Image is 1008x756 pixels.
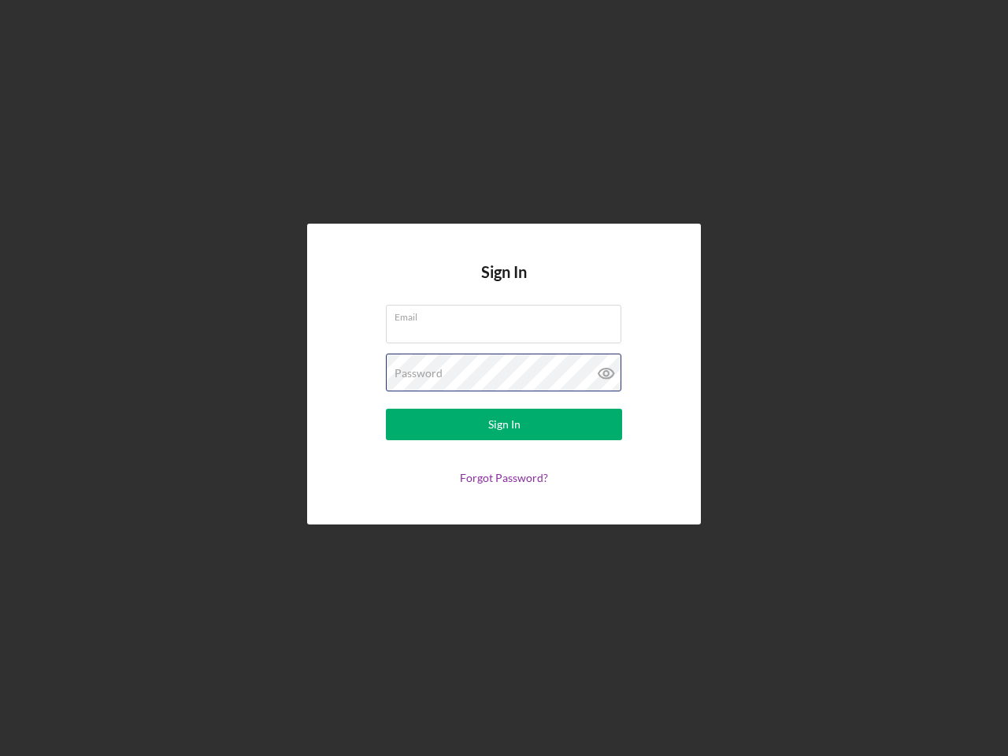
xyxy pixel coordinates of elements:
[395,367,443,380] label: Password
[460,471,548,484] a: Forgot Password?
[481,263,527,305] h4: Sign In
[395,306,621,323] label: Email
[488,409,521,440] div: Sign In
[386,409,622,440] button: Sign In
